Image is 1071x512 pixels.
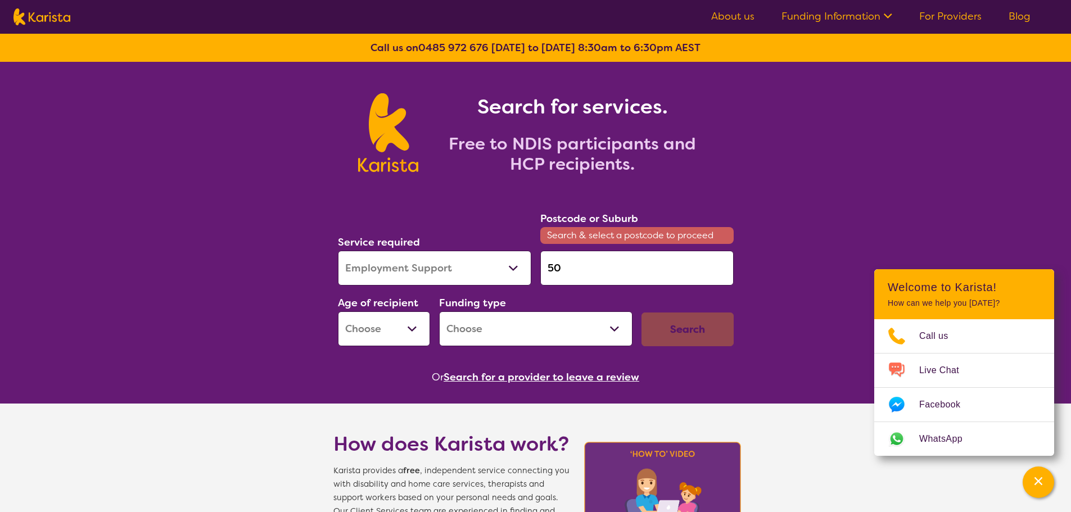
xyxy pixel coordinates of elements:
[874,269,1054,456] div: Channel Menu
[333,431,570,457] h1: How does Karista work?
[540,251,734,286] input: Type
[444,369,639,386] button: Search for a provider to leave a review
[711,10,754,23] a: About us
[888,298,1041,308] p: How can we help you [DATE]?
[919,10,982,23] a: For Providers
[403,465,420,476] b: free
[919,431,976,447] span: WhatsApp
[540,212,638,225] label: Postcode or Suburb
[919,362,973,379] span: Live Chat
[338,235,420,249] label: Service required
[338,296,418,310] label: Age of recipient
[439,296,506,310] label: Funding type
[13,8,70,25] img: Karista logo
[919,396,974,413] span: Facebook
[888,280,1041,294] h2: Welcome to Karista!
[432,134,713,174] h2: Free to NDIS participants and HCP recipients.
[370,41,701,55] b: Call us on [DATE] to [DATE] 8:30am to 6:30pm AEST
[432,93,713,120] h1: Search for services.
[874,422,1054,456] a: Web link opens in a new tab.
[919,328,962,345] span: Call us
[874,319,1054,456] ul: Choose channel
[1023,466,1054,498] button: Channel Menu
[432,369,444,386] span: Or
[781,10,892,23] a: Funding Information
[358,93,418,172] img: Karista logo
[1009,10,1031,23] a: Blog
[540,227,734,244] span: Search & select a postcode to proceed
[418,41,489,55] a: 0485 972 676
